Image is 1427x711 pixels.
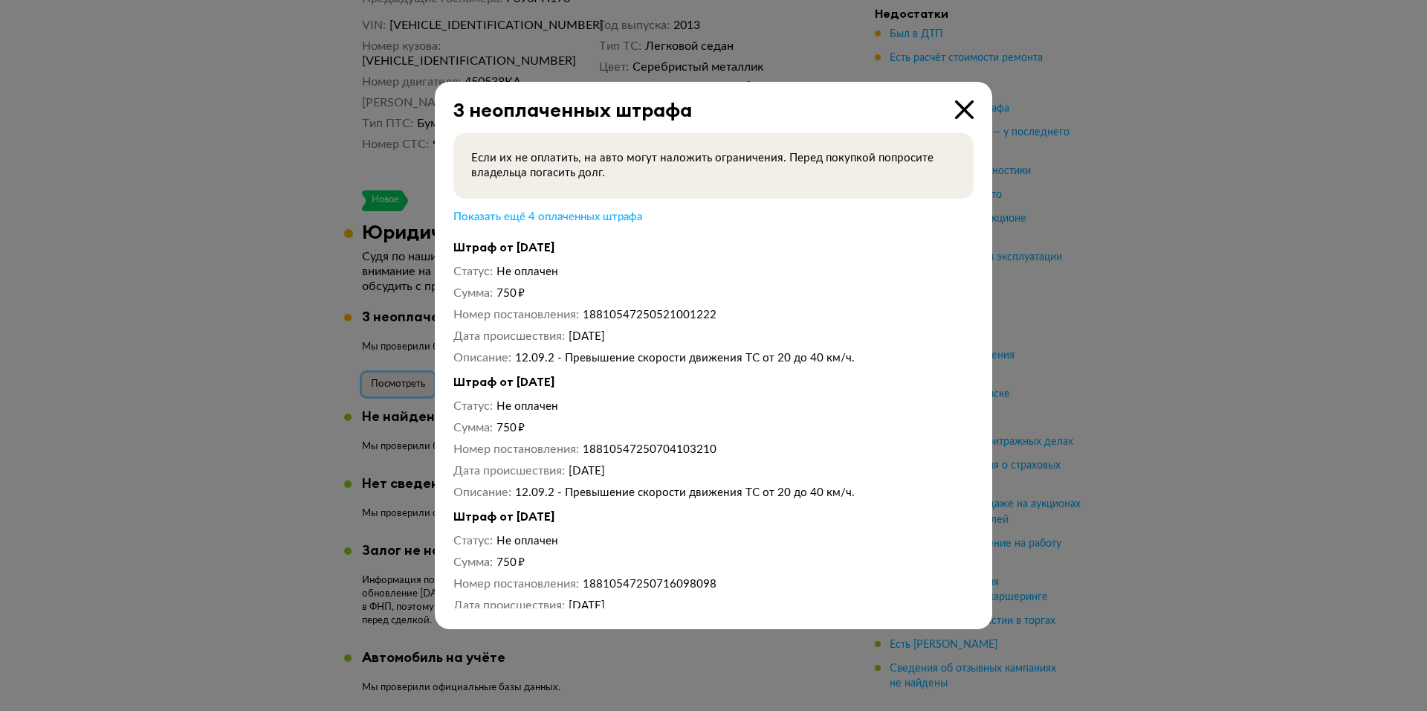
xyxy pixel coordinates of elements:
[453,463,565,479] dt: Дата происшествия
[453,533,493,549] dt: Статус
[569,466,605,477] span: [DATE]
[569,600,605,611] span: [DATE]
[453,239,974,255] h4: Штраф от [DATE]
[453,211,642,222] span: Показать ещё 4 оплаченных штрафа
[471,151,956,181] p: Если их не оплатить, на авто могут наложить ограничения. Перед покупкой попросите владельца погас...
[583,579,716,590] span: 18810547250716098098
[453,374,974,390] h4: Штраф от [DATE]
[569,331,605,342] span: [DATE]
[496,535,558,547] span: Не оплачен
[453,350,511,366] dt: Описание
[583,444,716,455] span: 18810547250704103210
[453,420,493,436] dt: Сумма
[496,557,525,568] span: 750 ₽
[515,353,855,364] span: 12.09.2 - Превышение скорости движения ТС от 20 до 40 км/ч.
[453,286,493,301] dt: Сумма
[515,487,855,498] span: 12.09.2 - Превышение скорости движения ТС от 20 до 40 км/ч.
[496,266,558,277] span: Не оплачен
[453,264,493,280] dt: Статус
[453,442,579,457] dt: Номер постановления
[496,288,525,299] span: 750 ₽
[453,399,493,414] dt: Статус
[496,401,558,412] span: Не оплачен
[435,82,974,121] div: 3 неоплаченных штрафа
[453,509,974,524] h4: Штраф от [DATE]
[453,598,565,614] dt: Дата происшествия
[453,329,565,344] dt: Дата происшествия
[453,555,493,570] dt: Сумма
[453,307,579,323] dt: Номер постановления
[583,309,716,321] span: 18810547250521001222
[453,485,511,501] dt: Описание
[496,422,525,434] span: 750 ₽
[453,576,579,592] dt: Номер постановления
